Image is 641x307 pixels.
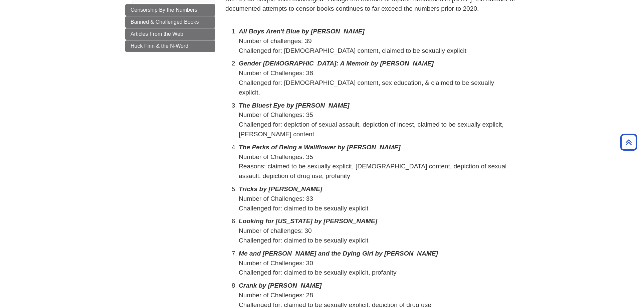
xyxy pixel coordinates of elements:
[239,282,322,289] em: Crank by [PERSON_NAME]
[131,31,183,37] span: Articles From the Web
[239,259,516,278] p: Number of Challenges: 30 Challenged for: claimed to be sexually explicit, profanity
[239,102,350,109] em: The Bluest Eye by [PERSON_NAME]
[239,217,377,224] em: Looking for [US_STATE] by [PERSON_NAME]
[239,110,516,139] p: Number of Challenges: 35 Challenged for: depiction of sexual assault, depiction of incest, claime...
[618,138,639,147] a: Back to Top
[239,226,516,246] p: Number of challenges: 30 Challenged for: claimed to be sexually explicit
[239,60,434,67] em: Gender [DEMOGRAPHIC_DATA]: A Memoir by [PERSON_NAME]
[239,144,401,151] em: The Perks of Being a Wallflower by [PERSON_NAME]
[125,40,215,52] a: Huck Finn & the N-Word
[239,250,438,257] em: Me and [PERSON_NAME] and the Dying Girl by [PERSON_NAME]
[125,16,215,28] a: Banned & Challenged Books
[239,36,516,56] p: Number of challenges: 39 Challenged for: [DEMOGRAPHIC_DATA] content, claimed to be sexually explicit
[239,28,365,35] em: All Boys Aren't Blue by [PERSON_NAME]
[239,152,516,181] p: Number of Challenges: 35 Reasons: claimed to be sexually explicit, [DEMOGRAPHIC_DATA] content, de...
[239,194,516,213] p: Number of Challenges: 33 Challenged for: claimed to be sexually explicit
[239,185,322,192] em: Tricks by [PERSON_NAME]
[131,43,188,49] span: Huck Finn & the N-Word
[125,28,215,40] a: Articles From the Web
[131,19,199,25] span: Banned & Challenged Books
[239,68,516,97] p: Number of Challenges: 38 Challenged for: [DEMOGRAPHIC_DATA] content, sex education, & claimed to ...
[125,4,215,16] a: Censorship By the Numbers
[131,7,197,13] span: Censorship By the Numbers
